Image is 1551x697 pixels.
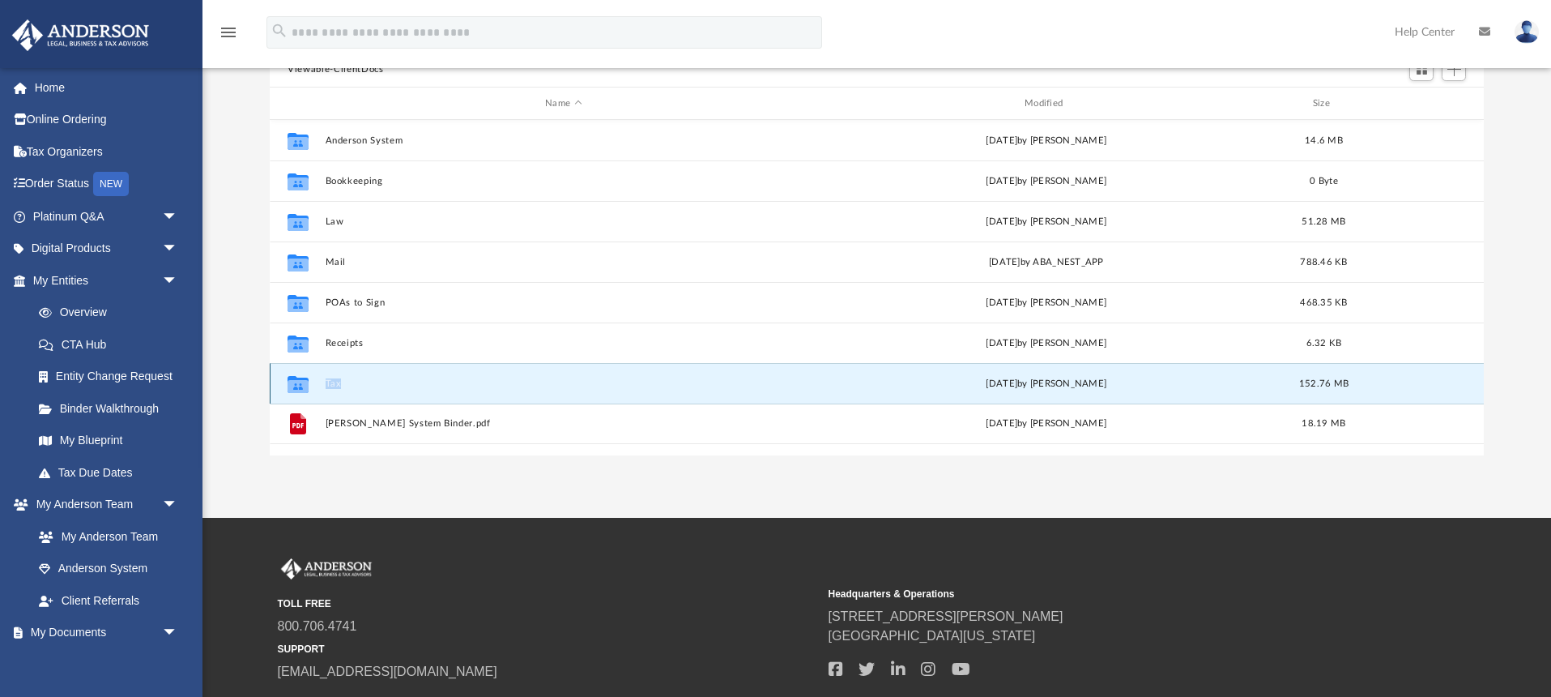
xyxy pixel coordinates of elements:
[23,425,194,457] a: My Blueprint
[1305,136,1343,145] span: 14.6 MB
[93,172,129,196] div: NEW
[270,120,1484,456] div: grid
[23,456,202,489] a: Tax Due Dates
[271,22,288,40] i: search
[219,31,238,42] a: menu
[829,587,1368,601] small: Headquarters & Operations
[277,96,317,111] div: id
[162,233,194,266] span: arrow_drop_down
[11,200,202,233] a: Platinum Q&Aarrow_drop_down
[7,19,154,51] img: Anderson Advisors Platinum Portal
[326,176,802,186] button: Bookkeeping
[808,215,1285,229] div: [DATE] by [PERSON_NAME]
[23,520,186,553] a: My Anderson Team
[326,216,802,227] button: Law
[11,135,202,168] a: Tax Organizers
[278,597,817,611] small: TOLL FREE
[326,257,802,267] button: Mail
[326,297,802,308] button: POAs to Sign
[11,104,202,136] a: Online Ordering
[1409,58,1434,81] button: Switch to Grid View
[278,619,357,633] a: 800.706.4741
[1301,258,1348,267] span: 788.46 KB
[23,297,202,329] a: Overview
[808,417,1285,431] div: [DATE] by [PERSON_NAME]
[11,71,202,104] a: Home
[23,361,202,393] a: Entity Change Request
[829,629,1036,643] a: [GEOGRAPHIC_DATA][US_STATE]
[23,328,202,361] a: CTA Hub
[1364,96,1477,111] div: id
[326,338,802,348] button: Receipts
[808,134,1285,148] div: [DATE] by [PERSON_NAME]
[11,264,202,297] a: My Entitiesarrow_drop_down
[23,392,202,425] a: Binder Walkthrough
[11,168,202,201] a: Order StatusNEW
[808,377,1285,391] div: by [PERSON_NAME]
[278,665,497,678] a: [EMAIL_ADDRESS][DOMAIN_NAME]
[325,96,801,111] div: Name
[288,62,383,77] button: Viewable-ClientDocs
[219,23,238,42] i: menu
[808,255,1285,270] div: [DATE] by ABA_NEST_APP
[1515,20,1539,44] img: User Pic
[11,489,194,521] a: My Anderson Teamarrow_drop_down
[1310,177,1338,186] span: 0 Byte
[326,419,802,430] button: [PERSON_NAME] System Binder.pdf
[162,200,194,233] span: arrow_drop_down
[808,296,1285,310] div: [DATE] by [PERSON_NAME]
[986,379,1018,388] span: [DATE]
[278,642,817,656] small: SUPPORT
[326,135,802,146] button: Anderson System
[1442,58,1466,81] button: Add
[11,233,202,265] a: Digital Productsarrow_drop_down
[808,174,1285,189] div: [DATE] by [PERSON_NAME]
[808,336,1285,351] div: [DATE] by [PERSON_NAME]
[1301,298,1348,307] span: 468.35 KB
[808,96,1285,111] div: Modified
[23,584,194,617] a: Client Referrals
[162,617,194,650] span: arrow_drop_down
[326,378,802,389] button: Tax
[11,617,194,649] a: My Documentsarrow_drop_down
[23,553,194,585] a: Anderson System
[1302,419,1346,428] span: 18.19 MB
[1302,217,1346,226] span: 51.28 MB
[1299,379,1349,388] span: 152.76 MB
[162,264,194,297] span: arrow_drop_down
[1292,96,1357,111] div: Size
[829,609,1063,623] a: [STREET_ADDRESS][PERSON_NAME]
[162,489,194,522] span: arrow_drop_down
[278,558,375,579] img: Anderson Advisors Platinum Portal
[1306,339,1342,348] span: 6.32 KB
